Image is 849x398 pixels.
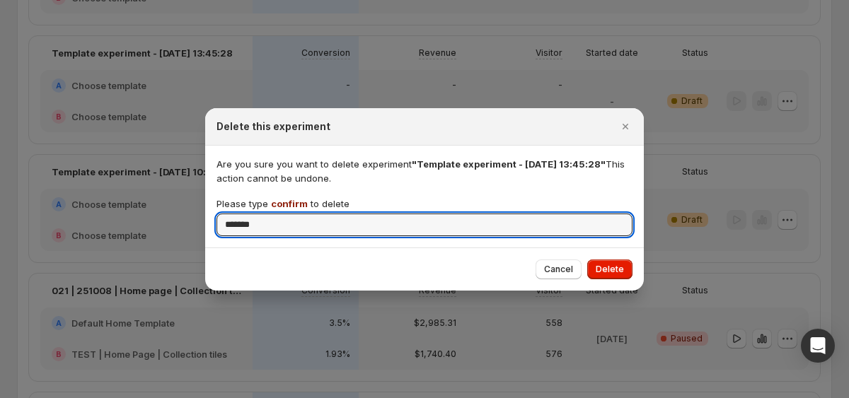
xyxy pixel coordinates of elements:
[616,117,635,136] button: Close
[216,157,633,185] p: Are you sure you want to delete experiment This action cannot be undone.
[412,158,606,170] span: "Template experiment - [DATE] 13:45:28"
[216,197,350,211] p: Please type to delete
[216,119,330,134] h2: Delete this experiment
[536,259,582,279] button: Cancel
[596,264,624,275] span: Delete
[801,329,835,363] div: Open Intercom Messenger
[271,198,308,209] span: confirm
[544,264,573,275] span: Cancel
[587,259,633,279] button: Delete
